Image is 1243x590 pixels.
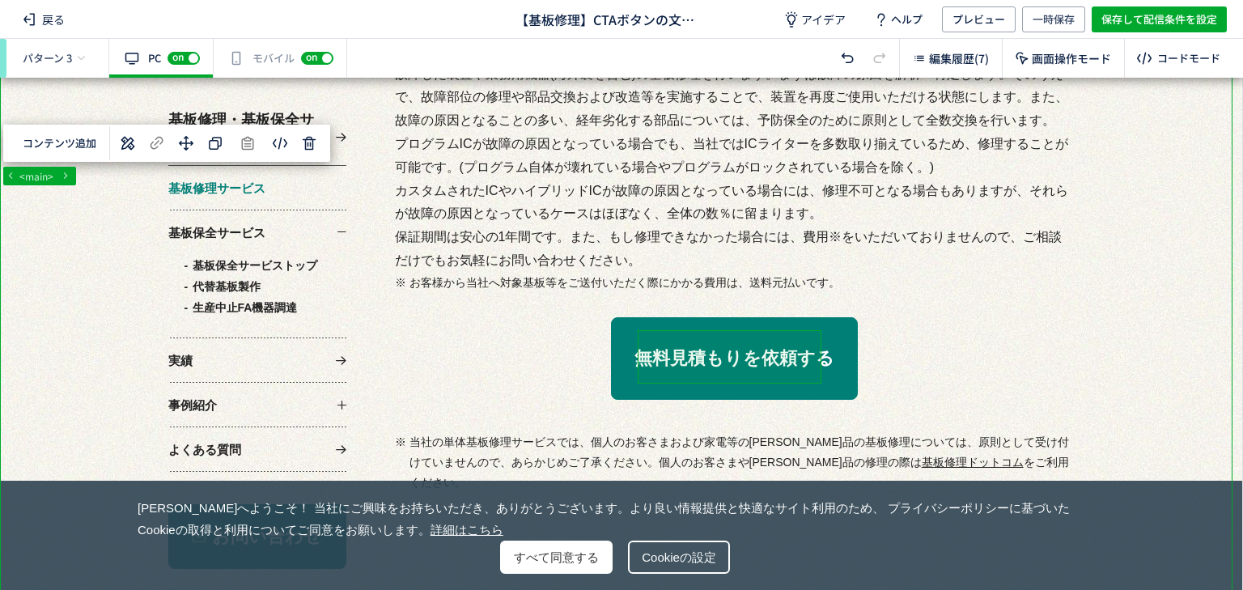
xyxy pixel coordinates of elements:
a: 詳細はこちら [431,445,503,459]
img: d_828441353_company_1694572092547_828441353 [28,98,68,104]
span: on [306,52,317,62]
span: [PERSON_NAME]へようこそ！ 当社にご興味をお持ちいただき、ありがとうございます。より良い情報提供と快適なサイト利用のため、 プライバシーポリシーに基づいたCookieの取得と利用につ... [138,419,1092,463]
div: すべて同意する [500,463,613,496]
a: 基板保全サービストップ [185,176,346,197]
li: お客様から当社へ対象基板等をご送付いただく際にかかる費用は、送料元払いです。 [395,195,1075,215]
li: 当社の単体基板修理サービスでは、個人のお客さまおよび家電等の[PERSON_NAME]品の基板修理については、原則として受け付けていませんので、あらかじめご了承ください。個人のお客さまや[PER... [395,354,1075,416]
span: 【基板修理】CTAボタンの文字サイズの変更 [515,10,706,28]
span: <main> [16,169,57,183]
a: ヘルプ [859,6,935,32]
button: 保存して配信条件を設定 [1092,6,1227,32]
a: 事例紹介 [168,305,346,350]
a: 基板修理ドットコム [922,378,1024,391]
span: 保存して配信条件を設定 [1101,6,1217,32]
button: コンテンツ追加 [13,131,106,156]
a: 生産中止FA機器調達 [185,219,346,240]
span: 戻る [16,6,71,32]
a: 代替基板製作 [185,198,346,219]
em: 送信 [254,397,294,419]
div: チャットウィンドウを最小化する [265,8,304,47]
a: 無料見積もりを依頼する [611,240,858,322]
textarea: メッセージを入力して［送信する］をクリックしてください [8,341,308,397]
div: コードモード [1157,51,1220,66]
span: 現在、オフラインです。メッセージを残していただければ幸いです。 [8,143,308,326]
a: 基板修理サービス [168,87,346,132]
span: パターン 3 [23,51,72,66]
span: ヘルプ [891,6,923,32]
span: 一時保存 [1033,6,1075,32]
button: 一時保存 [1022,6,1085,32]
a: 基板保全サービス [168,132,346,176]
a: 実績 [168,261,346,305]
div: Cookieの設定 [628,463,730,496]
span: 無料見積もりを依頼する [634,254,834,308]
button: プレビュー [942,6,1016,32]
a: よくある質問 [168,350,346,394]
span: 画面操作モード [1032,50,1111,66]
span: 編集履歴(7) [929,50,989,66]
span: on [172,52,184,62]
div: メッセージを残す [84,89,272,113]
span: プレビュー [952,6,1005,32]
a: 基板修理・基板保全サービス [168,32,346,87]
span: アイデア [801,11,846,28]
